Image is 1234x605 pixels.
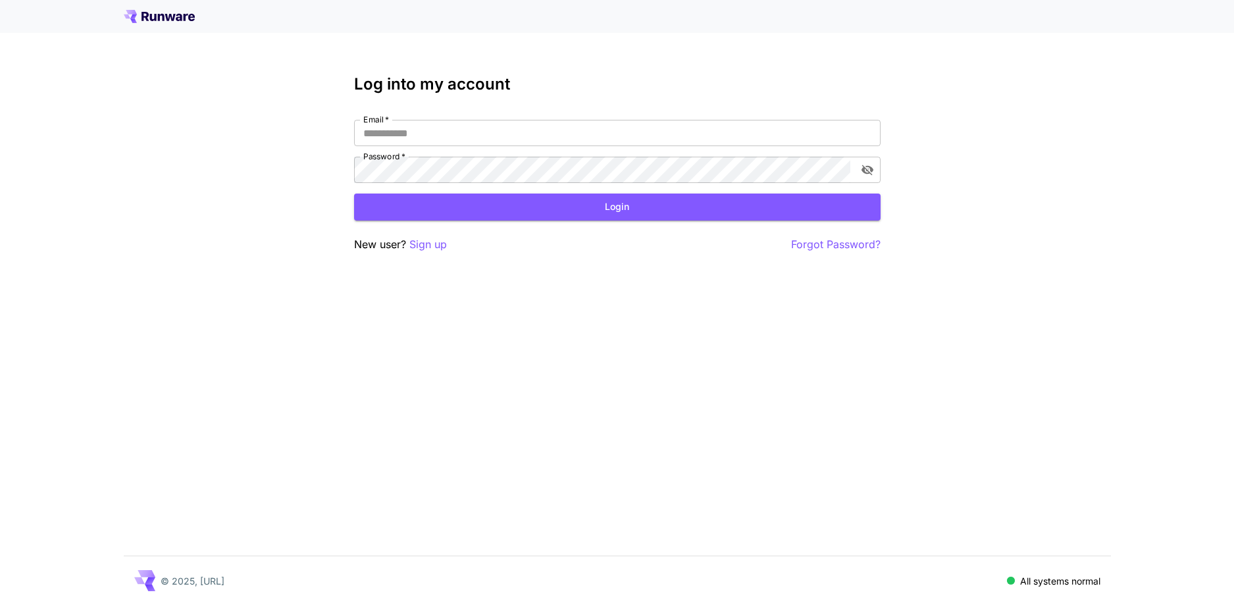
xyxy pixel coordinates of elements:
[856,158,879,182] button: toggle password visibility
[363,114,389,125] label: Email
[363,151,405,162] label: Password
[161,574,224,588] p: © 2025, [URL]
[409,236,447,253] button: Sign up
[1020,574,1100,588] p: All systems normal
[354,236,447,253] p: New user?
[791,236,881,253] button: Forgot Password?
[354,194,881,221] button: Login
[354,75,881,93] h3: Log into my account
